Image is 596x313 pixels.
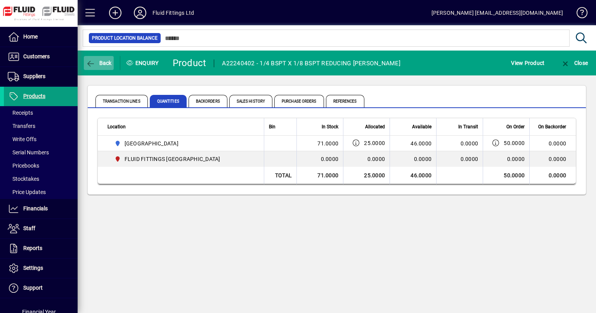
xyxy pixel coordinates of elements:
span: Bin [269,122,275,131]
span: Quantities [150,95,187,107]
span: Suppliers [23,73,45,79]
span: On Order [506,122,525,131]
td: 71.0000 [296,167,343,184]
a: Support [4,278,78,298]
td: 0.0000 [390,151,436,167]
div: [PERSON_NAME] [EMAIL_ADDRESS][DOMAIN_NAME] [431,7,563,19]
span: 0.0000 [507,155,525,163]
span: Products [23,93,45,99]
span: Serial Numbers [8,149,49,156]
div: A22240402 - 1/4 BSPT X 1/8 BSPT REDUCING [PERSON_NAME] [222,57,400,70]
button: Close [559,56,590,70]
span: View Product [511,57,544,69]
span: Back [86,60,112,66]
a: Transfers [4,119,78,133]
span: In Stock [322,122,338,131]
a: Reports [4,239,78,258]
span: FLUID FITTINGS [GEOGRAPHIC_DATA] [125,155,220,163]
td: 25.0000 [343,167,390,184]
span: Receipts [8,110,33,116]
span: Settings [23,265,43,271]
button: Back [84,56,114,70]
span: [GEOGRAPHIC_DATA] [125,140,178,147]
span: Allocated [365,122,385,131]
app-page-header-button: Back [78,56,120,70]
span: 0.0000 [461,156,478,162]
app-page-header-button: Close enquiry [553,56,596,70]
span: Stocktakes [8,176,39,182]
td: 71.0000 [296,136,343,151]
span: Home [23,33,38,40]
span: 50.0000 [504,139,525,147]
a: Serial Numbers [4,146,78,159]
span: Support [23,285,43,291]
a: Price Updates [4,185,78,199]
span: Transfers [8,123,35,129]
span: 0.0000 [461,140,478,147]
a: Pricebooks [4,159,78,172]
td: 46.0000 [390,167,436,184]
span: AUCKLAND [111,139,255,148]
a: Suppliers [4,67,78,86]
td: 0.0000 [529,151,576,167]
span: Close [561,60,588,66]
td: 0.0000 [296,151,343,167]
a: Knowledge Base [571,2,586,27]
a: Staff [4,219,78,238]
span: References [326,95,364,107]
span: Available [412,122,431,131]
span: Product Location Balance [92,34,158,42]
a: Write Offs [4,133,78,146]
span: Price Updates [8,189,46,195]
td: 0.0000 [529,167,576,184]
td: 0.0000 [529,136,576,151]
a: Financials [4,199,78,219]
button: Add [103,6,128,20]
a: Home [4,27,78,47]
span: Pricebooks [8,163,39,169]
span: Write Offs [8,136,36,142]
span: 0.0000 [367,156,385,162]
a: Customers [4,47,78,66]
div: Fluid Fittings Ltd [152,7,194,19]
div: Product [173,57,206,69]
span: Staff [23,225,35,231]
a: Receipts [4,106,78,119]
span: Location [107,122,126,131]
td: Total [264,167,296,184]
span: Financials [23,205,48,212]
span: 25.0000 [364,139,385,147]
a: Settings [4,259,78,278]
button: Profile [128,6,152,20]
span: Sales History [229,95,272,107]
span: In Transit [458,122,478,131]
td: 50.0000 [483,167,529,184]
button: View Product [509,56,546,70]
td: 46.0000 [390,136,436,151]
span: Purchase Orders [274,95,324,107]
span: Backorders [189,95,227,107]
span: FLUID FITTINGS CHRISTCHURCH [111,154,255,164]
div: Enquiry [120,57,167,69]
span: Customers [23,53,50,59]
span: Transaction Lines [95,95,148,107]
span: Reports [23,245,42,251]
span: On Backorder [538,122,566,131]
a: Stocktakes [4,172,78,185]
